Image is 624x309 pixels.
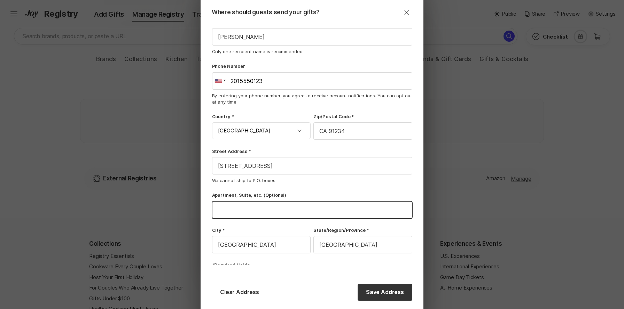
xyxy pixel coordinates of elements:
[292,127,306,135] button: open menu
[212,113,311,120] label: Country *
[212,48,412,55] div: Only one recipient name is recommended
[212,262,412,268] p: *Required fields
[212,63,412,69] label: Phone Number
[212,72,412,90] input: (201) 555-0123
[313,113,412,120] label: Zip/Postal Code *
[212,227,311,233] label: City *
[212,177,412,184] div: We cannot ship to P.O. boxes
[295,127,304,135] span: Option select
[358,284,412,301] button: Save Address
[313,227,412,233] label: State/Region/Province *
[212,8,412,17] p: Where should guests send your gifts?
[212,148,412,154] label: Street Address *
[212,73,228,89] div: United States: +1
[212,284,267,301] button: Clear Address
[212,92,412,105] div: By entering your phone number, you agree to receive account notifications. You can opt out at any...
[212,192,412,198] label: Apartment, Suite, etc. (Optional)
